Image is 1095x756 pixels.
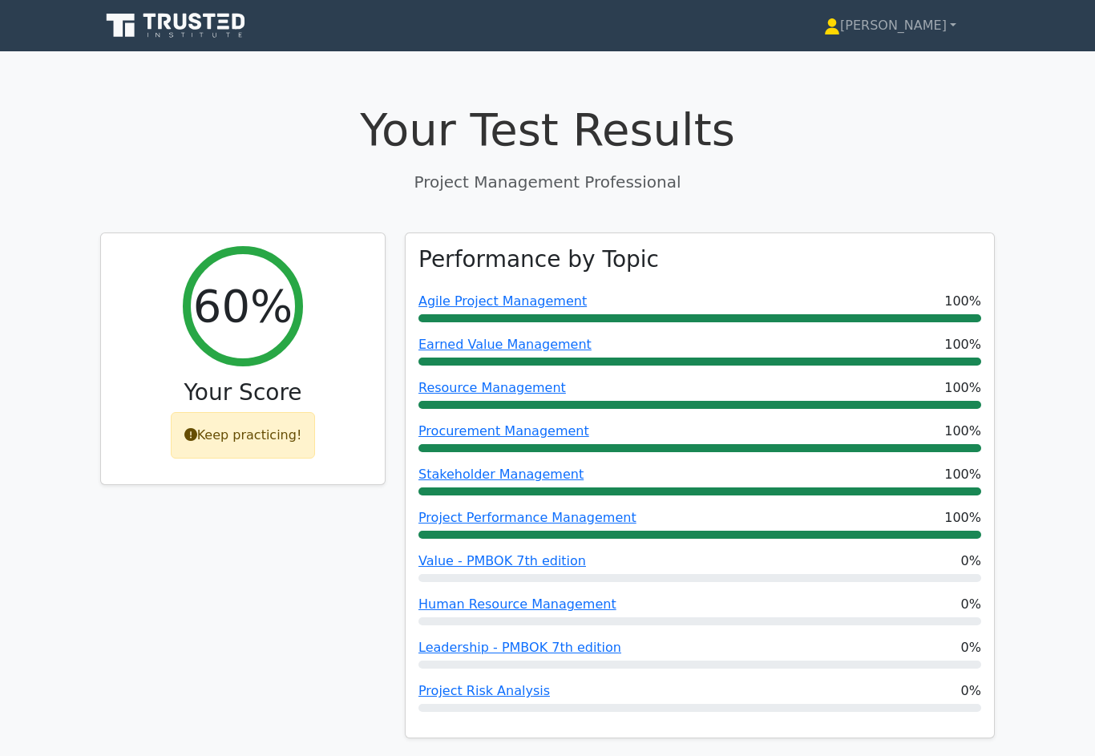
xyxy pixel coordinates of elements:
a: Project Risk Analysis [418,683,550,698]
span: 100% [944,292,981,311]
h2: 60% [193,279,293,333]
span: 100% [944,378,981,398]
a: Project Performance Management [418,510,636,525]
a: Resource Management [418,380,566,395]
span: 100% [944,508,981,528]
span: 0% [961,638,981,657]
h3: Your Score [114,379,372,406]
span: 100% [944,335,981,354]
p: Project Management Professional [100,170,995,194]
div: Keep practicing! [171,412,316,459]
a: Agile Project Management [418,293,587,309]
a: Leadership - PMBOK 7th edition [418,640,621,655]
a: Value - PMBOK 7th edition [418,553,586,568]
span: 0% [961,595,981,614]
a: Procurement Management [418,423,589,439]
span: 100% [944,422,981,441]
span: 100% [944,465,981,484]
span: 0% [961,552,981,571]
a: Human Resource Management [418,596,616,612]
h1: Your Test Results [100,103,995,156]
a: Earned Value Management [418,337,592,352]
span: 0% [961,681,981,701]
a: [PERSON_NAME] [786,10,995,42]
h3: Performance by Topic [418,246,659,273]
a: Stakeholder Management [418,467,584,482]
